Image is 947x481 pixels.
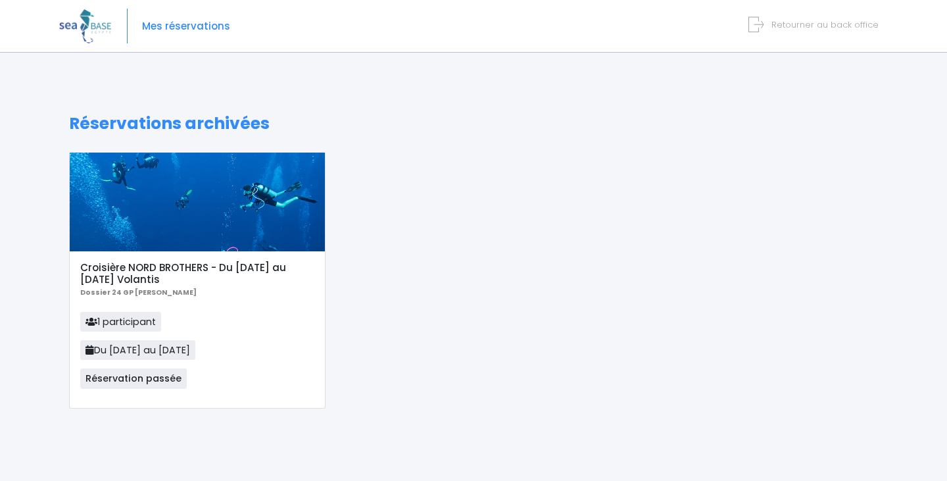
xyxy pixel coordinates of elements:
[69,114,878,134] h1: Réservations archivées
[80,368,187,388] span: Réservation passée
[80,340,195,360] span: Du [DATE] au [DATE]
[80,288,197,297] b: Dossier 24 GP [PERSON_NAME]
[80,312,161,332] span: 1 participant
[754,18,879,31] a: Retourner au back office
[80,262,314,286] h5: Croisière NORD BROTHERS - Du [DATE] au [DATE] Volantis
[771,18,879,31] span: Retourner au back office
